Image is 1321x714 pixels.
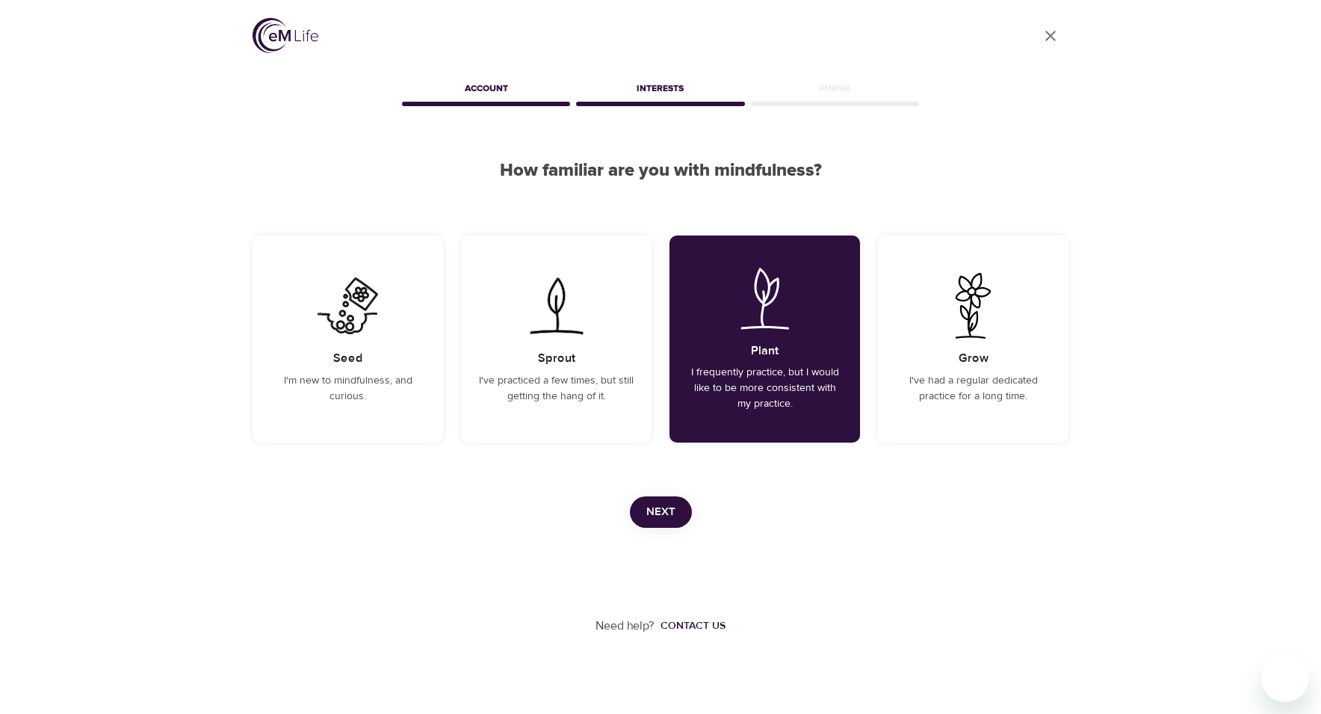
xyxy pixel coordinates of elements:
[538,351,575,366] h5: Sprout
[479,373,634,404] p: I've practiced a few times, but still getting the hang of it.
[896,373,1051,404] p: I've had a regular dedicated practice for a long time.
[270,373,425,404] p: I'm new to mindfulness, and curious.
[959,351,989,366] h5: Grow
[935,273,1011,339] img: I've had a regular dedicated practice for a long time.
[333,351,363,366] h5: Seed
[1033,18,1068,54] a: close
[655,618,726,633] a: Contact us
[751,343,779,359] h5: Plant
[878,236,1068,443] div: I've had a regular dedicated practice for a long time.GrowI've had a regular dedicated practice f...
[646,502,675,522] span: Next
[253,18,318,53] img: logo
[1261,654,1309,702] iframe: Button to launch messaging window
[687,365,842,412] p: I frequently practice, but I would like to be more consistent with my practice.
[630,496,692,528] button: Next
[461,236,652,443] div: I've practiced a few times, but still getting the hang of it.SproutI've practiced a few times, bu...
[595,618,655,635] p: Need help?
[727,265,802,331] img: I frequently practice, but I would like to be more consistent with my practice.
[310,273,386,339] img: I'm new to mindfulness, and curious.
[253,236,443,443] div: I'm new to mindfulness, and curious.SeedI'm new to mindfulness, and curious.
[660,618,726,633] div: Contact us
[519,273,594,339] img: I've practiced a few times, but still getting the hang of it.
[669,236,860,443] div: I frequently practice, but I would like to be more consistent with my practice.PlantI frequently ...
[253,160,1068,182] h2: How familiar are you with mindfulness?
